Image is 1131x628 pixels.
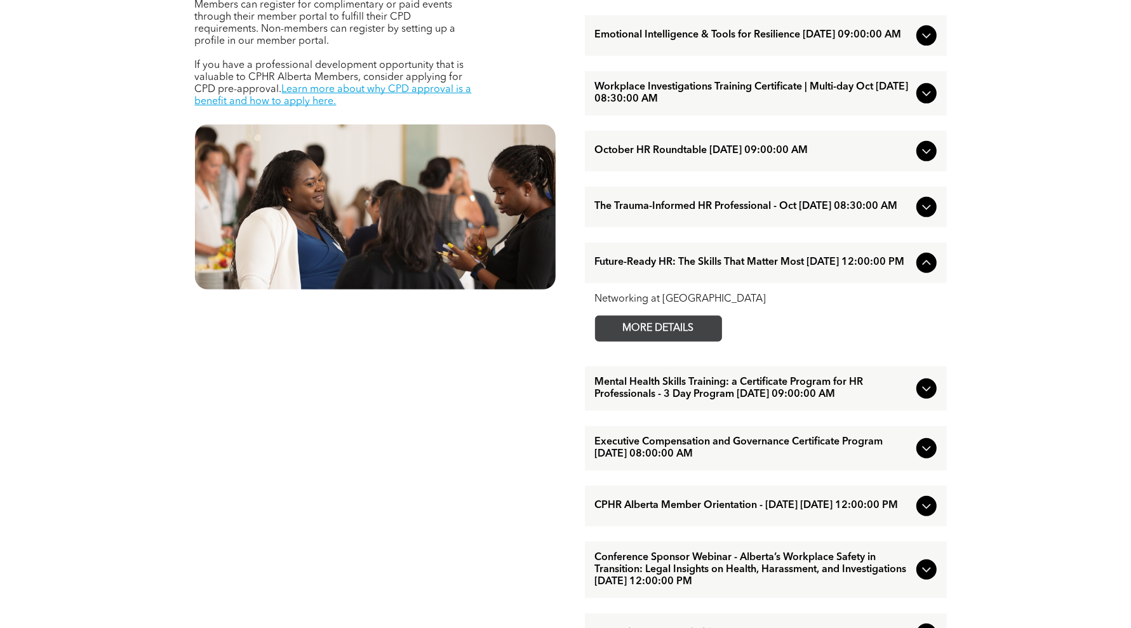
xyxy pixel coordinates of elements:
div: Networking at [GEOGRAPHIC_DATA] [595,293,937,305]
a: Learn more about why CPD approval is a benefit and how to apply here. [195,84,472,107]
span: The Trauma-Informed HR Professional - Oct [DATE] 08:30:00 AM [595,201,911,213]
span: CPHR Alberta Member Orientation - [DATE] [DATE] 12:00:00 PM [595,500,911,512]
span: MORE DETAILS [608,316,709,341]
span: Conference Sponsor Webinar - Alberta’s Workplace Safety in Transition: Legal Insights on Health, ... [595,552,911,588]
span: Emotional Intelligence & Tools for Resilience [DATE] 09:00:00 AM [595,29,911,41]
span: If you have a professional development opportunity that is valuable to CPHR Alberta Members, cons... [195,60,464,95]
span: Mental Health Skills Training: a Certificate Program for HR Professionals - 3 Day Program [DATE] ... [595,377,911,401]
span: Future-Ready HR: The Skills That Matter Most [DATE] 12:00:00 PM [595,257,911,269]
span: Executive Compensation and Governance Certificate Program [DATE] 08:00:00 AM [595,436,911,460]
span: October HR Roundtable [DATE] 09:00:00 AM [595,145,911,157]
span: Workplace Investigations Training Certificate | Multi-day Oct [DATE] 08:30:00 AM [595,81,911,105]
a: MORE DETAILS [595,316,722,342]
